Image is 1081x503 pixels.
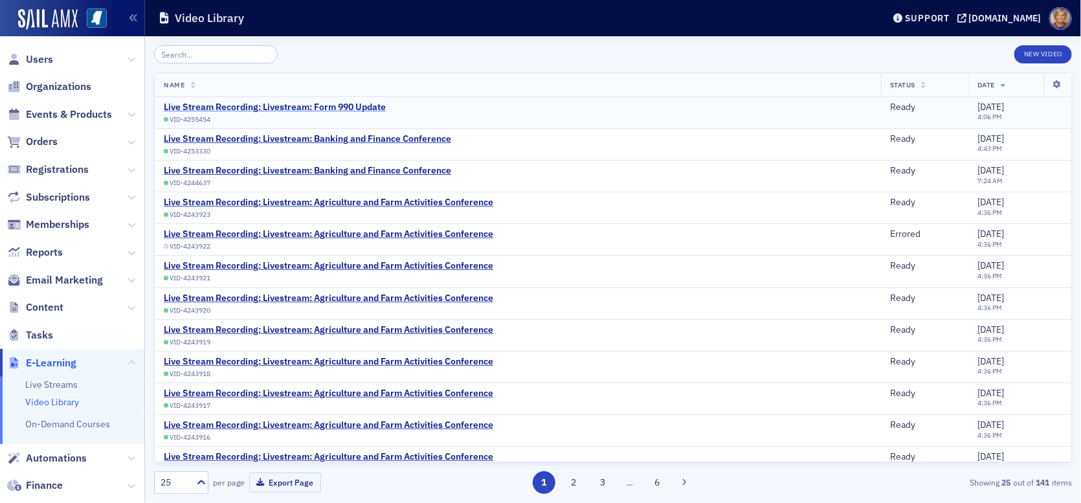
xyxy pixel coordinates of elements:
input: Search… [154,45,278,63]
span: Reports [26,245,63,260]
a: Live Stream Recording: Livestream: Agriculture and Farm Activities Conference [164,260,493,272]
time: 4:36 PM [977,271,1002,280]
a: Memberships [7,218,89,232]
span: [DATE] [977,228,1004,240]
button: 1 [533,471,555,494]
time: 4:36 PM [977,303,1002,312]
div: [DOMAIN_NAME] [969,12,1042,24]
span: Orders [26,135,58,149]
time: 4:06 PM [977,112,1002,121]
div: Live Stream Recording: Livestream: Banking and Finance Conference [164,133,451,145]
span: VID-4244637 [170,179,210,187]
strong: 141 [1034,476,1052,488]
a: Reports [7,245,63,260]
a: Live Streams [25,379,78,390]
button: [DOMAIN_NAME] [957,14,1046,23]
span: [DATE] [977,324,1004,335]
a: Live Stream Recording: Livestream: Agriculture and Farm Activities Conference [164,324,493,336]
span: [DATE] [977,355,1004,367]
span: Subscriptions [26,190,90,205]
span: Email Marketing [26,273,103,287]
span: [DATE] [977,133,1004,144]
span: Events & Products [26,107,112,122]
a: Live Stream Recording: Livestream: Agriculture and Farm Activities Conference [164,419,493,431]
a: Finance [7,478,63,493]
span: [DATE] [977,196,1004,208]
button: 3 [592,471,614,494]
div: Live Stream Recording: Livestream: Agriculture and Farm Activities Conference [164,388,493,399]
time: 7:24 AM [977,176,1003,185]
a: Live Stream Recording: Livestream: Agriculture and Farm Activities Conference [164,197,493,208]
span: VID-4243920 [170,306,210,315]
div: Ready [890,260,959,272]
div: Errored [890,229,959,240]
h1: Video Library [175,10,244,26]
a: Organizations [7,80,91,94]
span: VID-4243921 [170,274,210,282]
div: Ready [890,419,959,431]
span: Profile [1049,7,1072,30]
span: Users [26,52,53,67]
a: Live Stream Recording: Livestream: Form 990 Update [164,102,386,113]
a: Live Stream Recording: Livestream: Agriculture and Farm Activities Conference [164,229,493,240]
span: VID-4243923 [170,210,210,219]
time: 4:36 PM [977,398,1002,407]
span: Date [977,80,995,89]
a: On-Demand Courses [25,418,110,430]
a: Tasks [7,328,53,342]
a: Users [7,52,53,67]
span: [DATE] [977,101,1004,113]
span: [DATE] [977,292,1004,304]
a: E-Learning [7,356,76,370]
span: VID-4243918 [170,370,210,378]
time: 4:43 PM [977,144,1002,153]
div: Ready [890,293,959,304]
span: Content [26,300,63,315]
div: 25 [161,476,189,489]
label: per page [213,476,245,488]
a: Live Stream Recording: Livestream: Banking and Finance Conference [164,165,451,177]
a: Automations [7,451,87,465]
div: Showing out of items [775,476,1072,488]
time: 4:36 PM [977,430,1002,440]
time: 4:36 PM [977,208,1002,217]
span: Registrations [26,162,89,177]
span: [DATE] [977,451,1004,462]
div: Ready [890,324,959,336]
img: SailAMX [18,9,78,30]
a: Content [7,300,63,315]
a: Subscriptions [7,190,90,205]
div: Ready [890,356,959,368]
span: VID-4253330 [170,147,210,155]
a: Email Marketing [7,273,103,287]
span: [DATE] [977,164,1004,176]
div: Support [905,12,950,24]
a: Live Stream Recording: Livestream: Agriculture and Farm Activities Conference [164,451,493,463]
span: … [621,476,639,488]
span: Memberships [26,218,89,232]
img: SailAMX [87,8,107,28]
span: VID-4243919 [170,338,210,346]
span: Name [164,80,184,89]
div: Ready [890,102,959,113]
span: VID-4243917 [170,401,210,410]
div: Live Stream Recording: Livestream: Agriculture and Farm Activities Conference [164,356,493,368]
span: [DATE] [977,260,1004,271]
a: Live Stream Recording: Livestream: Agriculture and Farm Activities Conference [164,293,493,304]
span: [DATE] [977,387,1004,399]
span: VID-4243916 [170,433,210,442]
button: New Video [1014,45,1072,63]
span: [DATE] [977,419,1004,430]
button: Export Page [249,473,321,493]
div: Ready [890,451,959,463]
div: Ready [890,165,959,177]
div: Ready [890,388,959,399]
